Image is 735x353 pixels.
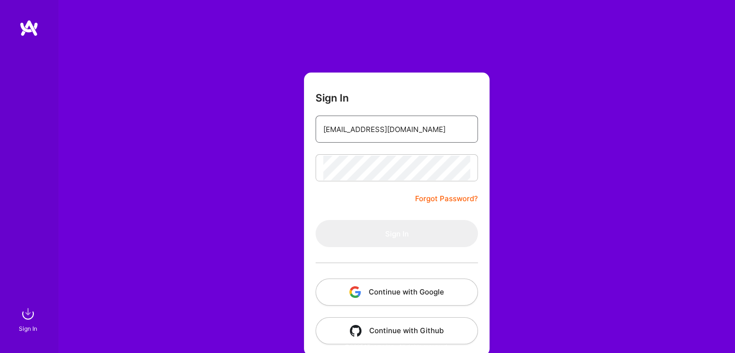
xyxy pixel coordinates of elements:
[19,19,39,37] img: logo
[316,220,478,247] button: Sign In
[323,117,470,142] input: Email...
[350,325,361,337] img: icon
[415,193,478,205] a: Forgot Password?
[19,324,37,334] div: Sign In
[349,286,361,298] img: icon
[316,92,349,104] h3: Sign In
[20,304,38,334] a: sign inSign In
[316,317,478,344] button: Continue with Github
[316,279,478,306] button: Continue with Google
[18,304,38,324] img: sign in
